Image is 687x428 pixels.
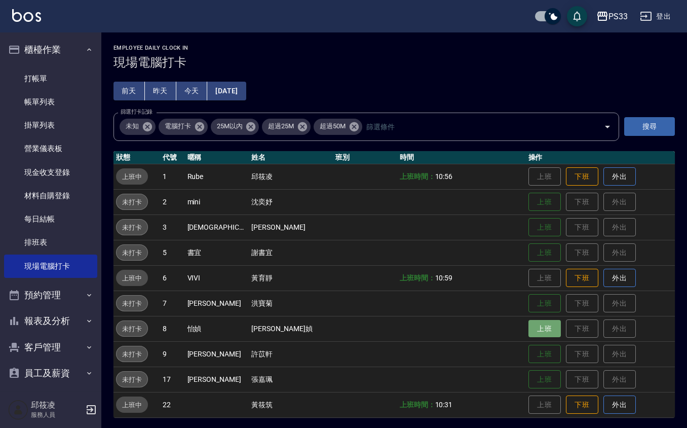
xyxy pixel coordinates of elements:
button: PS33 [592,6,632,27]
button: 上班 [528,370,561,389]
td: 邱筱凌 [249,164,332,189]
b: 上班時間： [400,274,435,282]
span: 未打卡 [117,222,147,233]
button: 預約管理 [4,282,97,308]
input: 篩選條件 [364,118,586,135]
button: 登出 [636,7,675,26]
td: Rube [185,164,249,189]
button: 下班 [566,167,598,186]
button: 下班 [566,269,598,288]
a: 現場電腦打卡 [4,255,97,278]
button: 上班 [528,320,561,338]
button: 櫃檯作業 [4,37,97,63]
a: 材料自購登錄 [4,184,97,207]
a: 帳單列表 [4,90,97,114]
td: 黃育靜 [249,265,332,291]
span: 未打卡 [117,298,147,309]
button: 今天 [176,82,208,100]
button: 下班 [566,396,598,414]
img: Logo [12,9,41,22]
span: 10:56 [435,172,453,181]
span: 未打卡 [117,247,147,258]
span: 上班中 [116,400,148,410]
a: 排班表 [4,231,97,254]
button: 外出 [603,167,636,186]
td: VIVI [185,265,249,291]
button: 上班 [528,218,561,237]
td: [PERSON_NAME] [249,215,332,240]
button: Open [599,119,616,135]
td: [PERSON_NAME] [185,367,249,392]
td: [DEMOGRAPHIC_DATA][PERSON_NAME] [185,215,249,240]
a: 現金收支登錄 [4,161,97,184]
span: 10:59 [435,274,453,282]
h2: Employee Daily Clock In [113,45,675,51]
td: 書宜 [185,240,249,265]
td: 怡媜 [185,316,249,341]
th: 暱稱 [185,151,249,164]
span: 超過25M [262,121,300,131]
div: 超過25M [262,119,311,135]
button: 上班 [528,345,561,364]
button: 昨天 [145,82,176,100]
td: [PERSON_NAME] [185,291,249,316]
b: 上班時間： [400,401,435,409]
span: 未打卡 [117,197,147,207]
button: 客戶管理 [4,334,97,361]
td: 洪寶菊 [249,291,332,316]
td: 1 [160,164,184,189]
td: 6 [160,265,184,291]
td: 7 [160,291,184,316]
button: 上班 [528,243,561,262]
button: 外出 [603,269,636,288]
span: 超過50M [314,121,352,131]
th: 時間 [397,151,526,164]
span: 未打卡 [117,374,147,385]
th: 代號 [160,151,184,164]
a: 每日結帳 [4,207,97,231]
span: 電腦打卡 [159,121,197,131]
th: 班別 [333,151,397,164]
h3: 現場電腦打卡 [113,55,675,69]
th: 姓名 [249,151,332,164]
a: 掛單列表 [4,114,97,137]
td: 張嘉珮 [249,367,332,392]
p: 服務人員 [31,410,83,419]
button: 員工及薪資 [4,360,97,386]
td: 2 [160,189,184,215]
td: 5 [160,240,184,265]
button: 外出 [603,396,636,414]
button: [DATE] [207,82,246,100]
span: 上班中 [116,171,148,182]
button: 搜尋 [624,117,675,136]
td: 9 [160,341,184,367]
button: save [567,6,587,26]
th: 狀態 [113,151,160,164]
div: 電腦打卡 [159,119,208,135]
div: 未知 [120,119,156,135]
th: 操作 [526,151,675,164]
div: PS33 [608,10,628,23]
button: 前天 [113,82,145,100]
a: 打帳單 [4,67,97,90]
span: 未打卡 [117,324,147,334]
a: 營業儀表板 [4,137,97,160]
td: [PERSON_NAME] [185,341,249,367]
td: [PERSON_NAME]媜 [249,316,332,341]
td: 許苡軒 [249,341,332,367]
td: 8 [160,316,184,341]
td: 謝書宜 [249,240,332,265]
div: 超過50M [314,119,362,135]
button: 上班 [528,294,561,313]
span: 10:31 [435,401,453,409]
td: 沈奕妤 [249,189,332,215]
span: 未打卡 [117,349,147,360]
td: mini [185,189,249,215]
button: 報表及分析 [4,308,97,334]
td: 黃筱筑 [249,392,332,417]
span: 25M以內 [211,121,249,131]
h5: 邱筱凌 [31,400,83,410]
td: 17 [160,367,184,392]
button: 上班 [528,193,561,211]
span: 未知 [120,121,145,131]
